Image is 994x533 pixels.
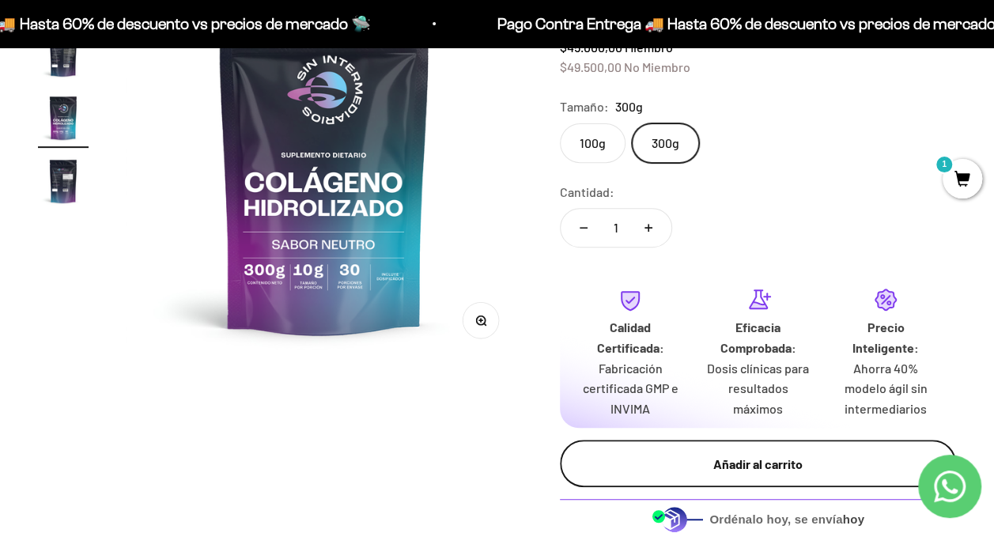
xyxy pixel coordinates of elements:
[257,236,327,263] button: Enviar
[259,236,326,263] span: Enviar
[19,153,327,181] div: Un mensaje de garantía de satisfacción visible.
[560,440,956,487] button: Añadir al carrito
[560,59,622,74] span: $49.500,00
[652,506,703,532] img: Despacho sin intermediarios
[625,40,673,55] span: Miembro
[19,25,327,62] p: ¿Qué te daría la seguridad final para añadir este producto a tu carrito?
[720,319,796,355] strong: Eficacia Comprobada:
[19,75,327,118] div: Un aval de expertos o estudios clínicos en la página.
[935,155,954,174] mark: 1
[19,185,327,228] div: La confirmación de la pureza de los ingredientes.
[834,358,937,419] p: Ahorra 40% modelo ágil sin intermediarios
[624,59,690,74] span: No Miembro
[591,454,924,474] div: Añadir al carrito
[560,40,622,55] span: $45.000,00
[561,209,607,247] button: Reducir cantidad
[560,182,614,202] label: Cantidad:
[579,358,682,419] p: Fabricación certificada GMP e INVIMA
[38,29,89,80] img: Colágeno Hidrolizado
[707,358,810,419] p: Dosis clínicas para resultados máximos
[943,172,982,189] a: 1
[615,96,643,117] span: 300g
[38,93,89,143] img: Colágeno Hidrolizado
[19,122,327,149] div: Más detalles sobre la fecha exacta de entrega.
[852,319,919,355] strong: Precio Inteligente:
[560,96,609,117] legend: Tamaño:
[596,319,663,355] strong: Calidad Certificada:
[843,512,864,526] b: hoy
[38,29,89,85] button: Ir al artículo 2
[626,209,671,247] button: Aumentar cantidad
[38,93,89,148] button: Ir al artículo 3
[38,156,89,211] button: Ir al artículo 4
[709,511,864,528] span: Ordénalo hoy, se envía
[38,156,89,206] img: Colágeno Hidrolizado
